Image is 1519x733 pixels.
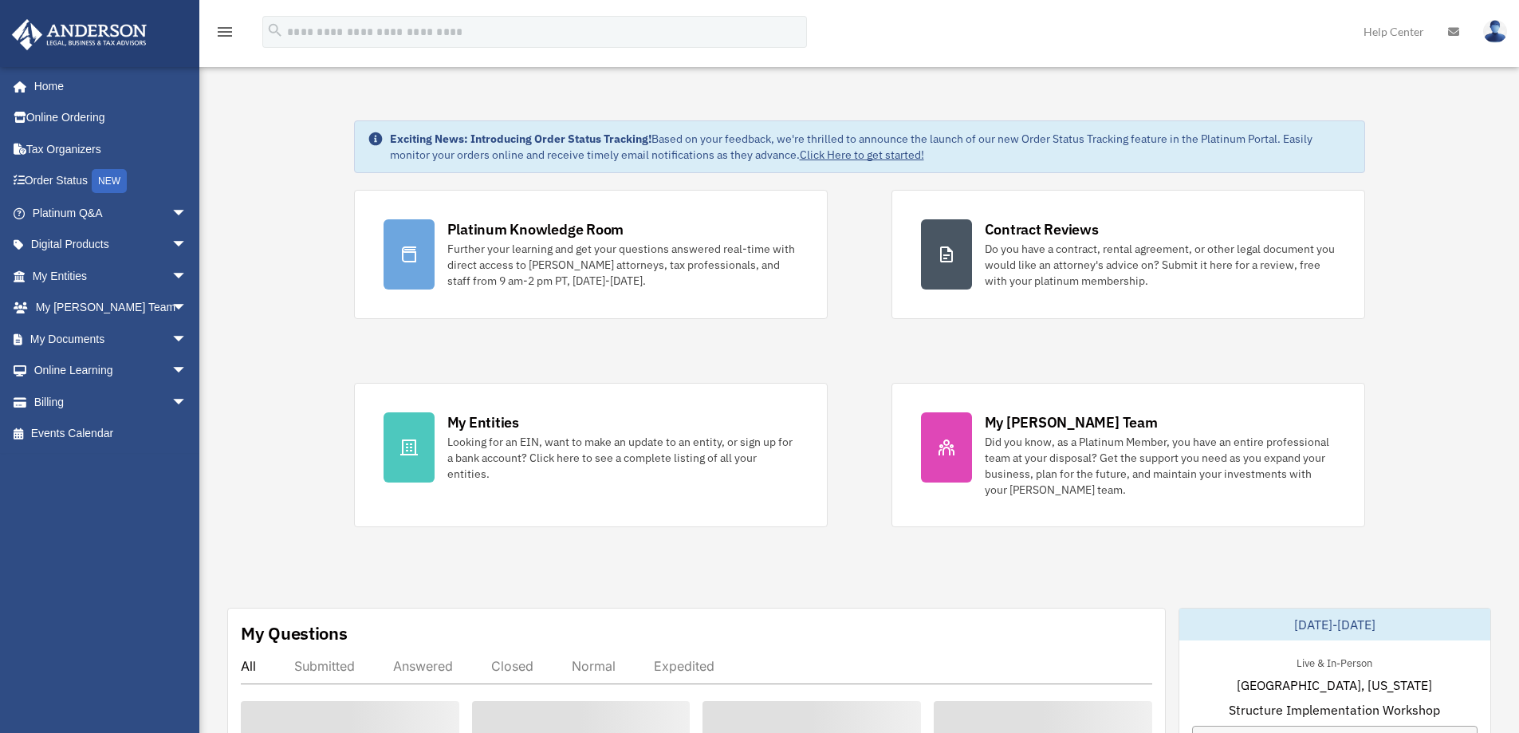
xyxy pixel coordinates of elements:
a: Platinum Q&Aarrow_drop_down [11,197,211,229]
div: Further your learning and get your questions answered real-time with direct access to [PERSON_NAM... [447,241,798,289]
a: Tax Organizers [11,133,211,165]
img: Anderson Advisors Platinum Portal [7,19,152,50]
div: Platinum Knowledge Room [447,219,624,239]
img: User Pic [1483,20,1507,43]
a: Billingarrow_drop_down [11,386,211,418]
div: Submitted [294,658,355,674]
div: My Questions [241,621,348,645]
a: Contract Reviews Do you have a contract, rental agreement, or other legal document you would like... [891,190,1365,319]
a: Platinum Knowledge Room Further your learning and get your questions answered real-time with dire... [354,190,828,319]
div: Looking for an EIN, want to make an update to an entity, or sign up for a bank account? Click her... [447,434,798,482]
span: arrow_drop_down [171,292,203,325]
a: My Entitiesarrow_drop_down [11,260,211,292]
div: Normal [572,658,616,674]
a: My Documentsarrow_drop_down [11,323,211,355]
div: Expedited [654,658,714,674]
a: Home [11,70,203,102]
i: menu [215,22,234,41]
span: arrow_drop_down [171,323,203,356]
span: Structure Implementation Workshop [1229,700,1440,719]
div: Based on your feedback, we're thrilled to announce the launch of our new Order Status Tracking fe... [390,131,1352,163]
div: Contract Reviews [985,219,1099,239]
div: Did you know, as a Platinum Member, you have an entire professional team at your disposal? Get th... [985,434,1336,498]
div: Live & In-Person [1284,653,1385,670]
div: My [PERSON_NAME] Team [985,412,1158,432]
div: NEW [92,169,127,193]
a: My [PERSON_NAME] Teamarrow_drop_down [11,292,211,324]
i: search [266,22,284,39]
span: arrow_drop_down [171,386,203,419]
span: arrow_drop_down [171,260,203,293]
a: menu [215,28,234,41]
div: My Entities [447,412,519,432]
span: arrow_drop_down [171,229,203,262]
span: [GEOGRAPHIC_DATA], [US_STATE] [1237,676,1432,695]
a: Digital Productsarrow_drop_down [11,229,211,261]
div: [DATE]-[DATE] [1179,609,1490,640]
div: Do you have a contract, rental agreement, or other legal document you would like an attorney's ad... [985,241,1336,289]
span: arrow_drop_down [171,355,203,388]
div: Closed [491,658,533,674]
a: Events Calendar [11,418,211,450]
a: Online Ordering [11,102,211,134]
a: My Entities Looking for an EIN, want to make an update to an entity, or sign up for a bank accoun... [354,383,828,527]
strong: Exciting News: Introducing Order Status Tracking! [390,132,651,146]
div: Answered [393,658,453,674]
span: arrow_drop_down [171,197,203,230]
a: My [PERSON_NAME] Team Did you know, as a Platinum Member, you have an entire professional team at... [891,383,1365,527]
a: Order StatusNEW [11,165,211,198]
a: Click Here to get started! [800,148,924,162]
div: All [241,658,256,674]
a: Online Learningarrow_drop_down [11,355,211,387]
